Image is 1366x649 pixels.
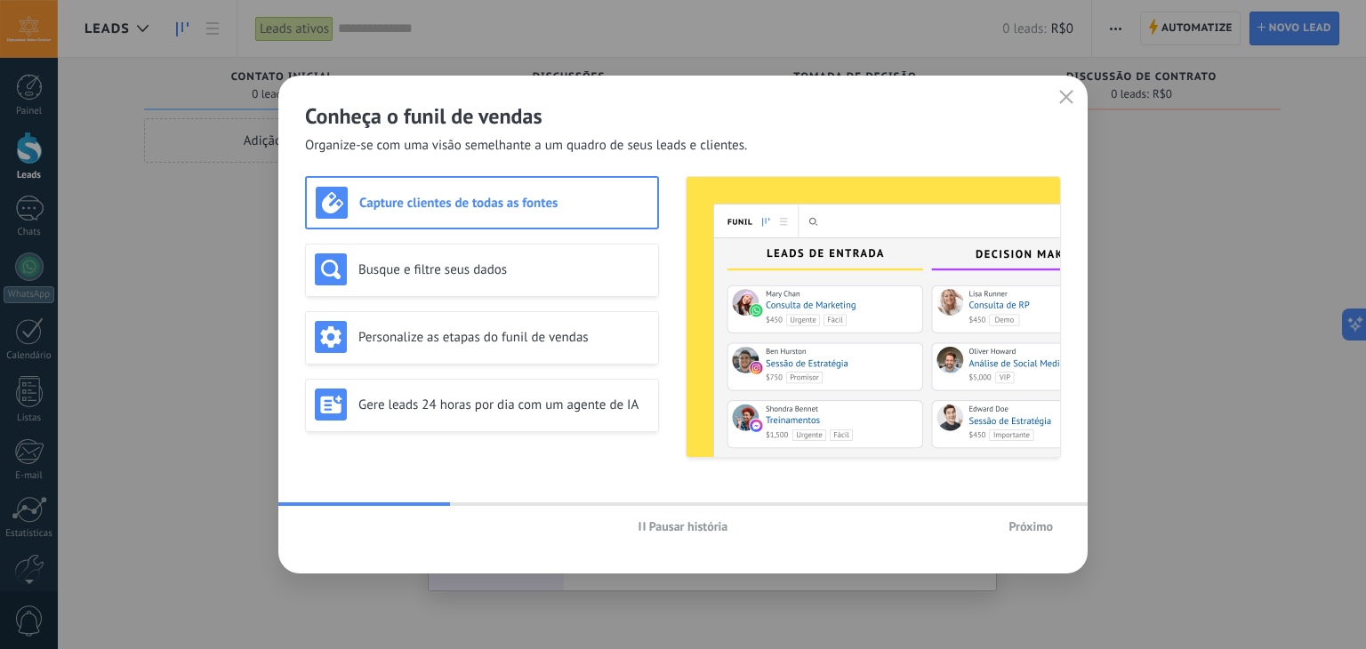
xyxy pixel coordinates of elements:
[649,520,728,533] span: Pausar história
[631,513,736,540] button: Pausar história
[305,137,747,155] span: Organize-se com uma visão semelhante a um quadro de seus leads e clientes.
[358,397,649,413] h3: Gere leads 24 horas por dia com um agente de IA
[1000,513,1061,540] button: Próximo
[1008,520,1053,533] span: Próximo
[358,329,649,346] h3: Personalize as etapas do funil de vendas
[358,261,649,278] h3: Busque e filtre seus dados
[359,195,648,212] h3: Capture clientes de todas as fontes
[305,102,1061,130] h2: Conheça o funil de vendas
